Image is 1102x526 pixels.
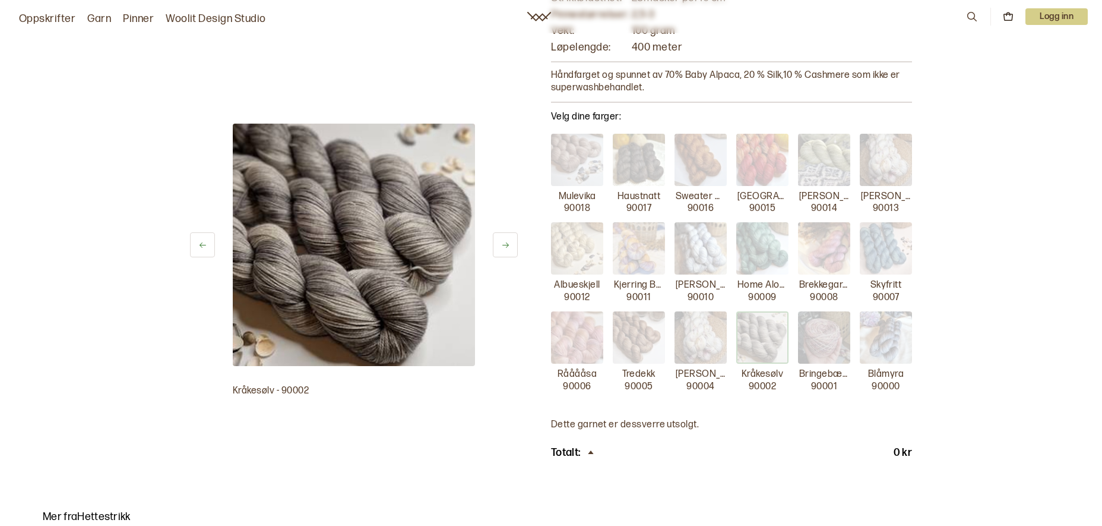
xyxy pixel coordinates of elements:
[564,203,590,215] p: 90018
[676,368,726,381] p: [PERSON_NAME]
[559,191,596,203] p: Mulevika
[626,292,651,304] p: 90011
[811,203,837,215] p: 90014
[527,12,551,21] a: Woolit
[676,279,726,292] p: [PERSON_NAME]
[737,279,787,292] p: Home Alone
[551,446,580,460] p: Totalt:
[1025,8,1088,25] button: User dropdown
[749,203,775,215] p: 90015
[674,222,727,275] img: Ellen
[617,191,660,203] p: Haustnatt
[632,40,912,54] p: 400 meter
[551,446,597,460] div: Totalt:
[674,311,727,364] img: Kari
[563,381,591,393] p: 90006
[87,11,111,27] a: Garn
[873,203,899,215] p: 90013
[551,222,603,275] img: Albueskjell
[737,191,787,203] p: [GEOGRAPHIC_DATA]
[613,311,665,364] img: Tredekk
[551,70,912,95] p: Håndfarget og spunnet av 70% Baby Alpaca, 20 % Silk,10 % Cashmere som ikke er superwashbehandlet.
[233,124,475,366] img: Bilde av garn
[873,292,899,304] p: 90007
[558,368,597,381] p: Rååååsa
[19,11,75,27] a: Oppskrifter
[799,279,849,292] p: Brekkegarden
[1025,8,1088,25] p: Logg inn
[674,134,727,186] img: Sweater Weather
[622,368,655,381] p: Tredekk
[676,191,726,203] p: Sweater Weather
[868,368,904,381] p: Blåmyra
[736,134,788,186] img: Elm Street
[860,222,912,275] img: Skyfritt
[798,134,850,186] img: Olivia
[736,311,788,364] img: Kråkesølv
[799,368,849,381] p: Bringebæreng
[686,381,714,393] p: 90004
[748,292,776,304] p: 90009
[798,311,850,364] img: Bringebæreng
[810,292,838,304] p: 90008
[613,222,665,275] img: Kjerring Bråte
[551,110,912,124] p: Velg dine farger:
[798,222,850,275] img: Brekkegarden
[551,40,629,54] p: Løpelengde:
[749,381,776,393] p: 90002
[551,419,912,431] p: Dette garnet er dessverre utsolgt.
[894,446,912,460] p: 0 kr
[861,191,911,203] p: [PERSON_NAME]
[870,279,902,292] p: Skyfritt
[233,385,475,398] p: Kråkesølv - 90002
[799,191,849,203] p: [PERSON_NAME]
[43,510,1059,524] p: Mer fra Hettestrikk
[860,134,912,186] img: Kari
[860,311,912,364] img: Blåmyra
[613,134,665,186] img: Haustnatt
[564,292,590,304] p: 90012
[554,279,600,292] p: Albueskjell
[688,292,714,304] p: 90010
[614,279,664,292] p: Kjerring Bråte
[551,311,603,364] img: Rååååsa
[736,222,788,275] img: Home Alone
[551,134,603,186] img: Mulevika
[625,381,653,393] p: 90005
[872,381,900,393] p: 90000
[811,381,837,393] p: 90001
[123,11,154,27] a: Pinner
[166,11,266,27] a: Woolit Design Studio
[742,368,783,381] p: Kråkesølv
[688,203,714,215] p: 90016
[626,203,651,215] p: 90017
